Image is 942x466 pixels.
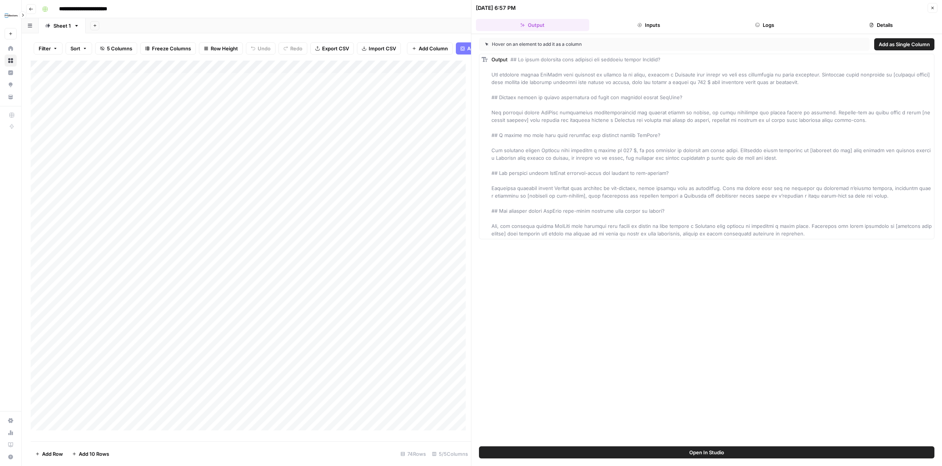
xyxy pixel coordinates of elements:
[5,415,17,427] a: Settings
[5,6,17,25] button: Workspace: FYidoctors
[874,38,934,50] button: Add as Single Column
[107,45,132,52] span: 5 Columns
[310,42,354,55] button: Export CSV
[95,42,137,55] button: 5 Columns
[5,79,17,91] a: Opportunities
[53,22,71,30] div: Sheet 1
[708,19,822,31] button: Logs
[42,450,63,458] span: Add Row
[419,45,448,52] span: Add Column
[5,42,17,55] a: Home
[258,45,271,52] span: Undo
[456,42,513,55] button: Add Power Agent
[79,450,109,458] span: Add 10 Rows
[5,439,17,451] a: Learning Hub
[485,41,723,48] div: Hover on an element to add it as a column
[357,42,401,55] button: Import CSV
[369,45,396,52] span: Import CSV
[211,45,238,52] span: Row Height
[67,448,114,460] button: Add 10 Rows
[290,45,302,52] span: Redo
[397,448,429,460] div: 74 Rows
[39,45,51,52] span: Filter
[140,42,196,55] button: Freeze Columns
[476,4,516,12] div: [DATE] 6:57 PM
[322,45,349,52] span: Export CSV
[5,9,18,22] img: FYidoctors Logo
[31,448,67,460] button: Add Row
[5,67,17,79] a: Insights
[479,446,934,458] button: Open In Studio
[592,19,706,31] button: Inputs
[279,42,307,55] button: Redo
[689,449,724,456] span: Open In Studio
[429,448,471,460] div: 5/5 Columns
[66,42,92,55] button: Sort
[5,427,17,439] a: Usage
[5,55,17,67] a: Browse
[476,19,589,31] button: Output
[246,42,275,55] button: Undo
[39,18,86,33] a: Sheet 1
[5,451,17,463] button: Help + Support
[5,91,17,103] a: Your Data
[70,45,80,52] span: Sort
[491,56,507,62] span: Output
[199,42,243,55] button: Row Height
[34,42,63,55] button: Filter
[152,45,191,52] span: Freeze Columns
[879,41,930,48] span: Add as Single Column
[407,42,453,55] button: Add Column
[467,45,509,52] span: Add Power Agent
[825,19,938,31] button: Details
